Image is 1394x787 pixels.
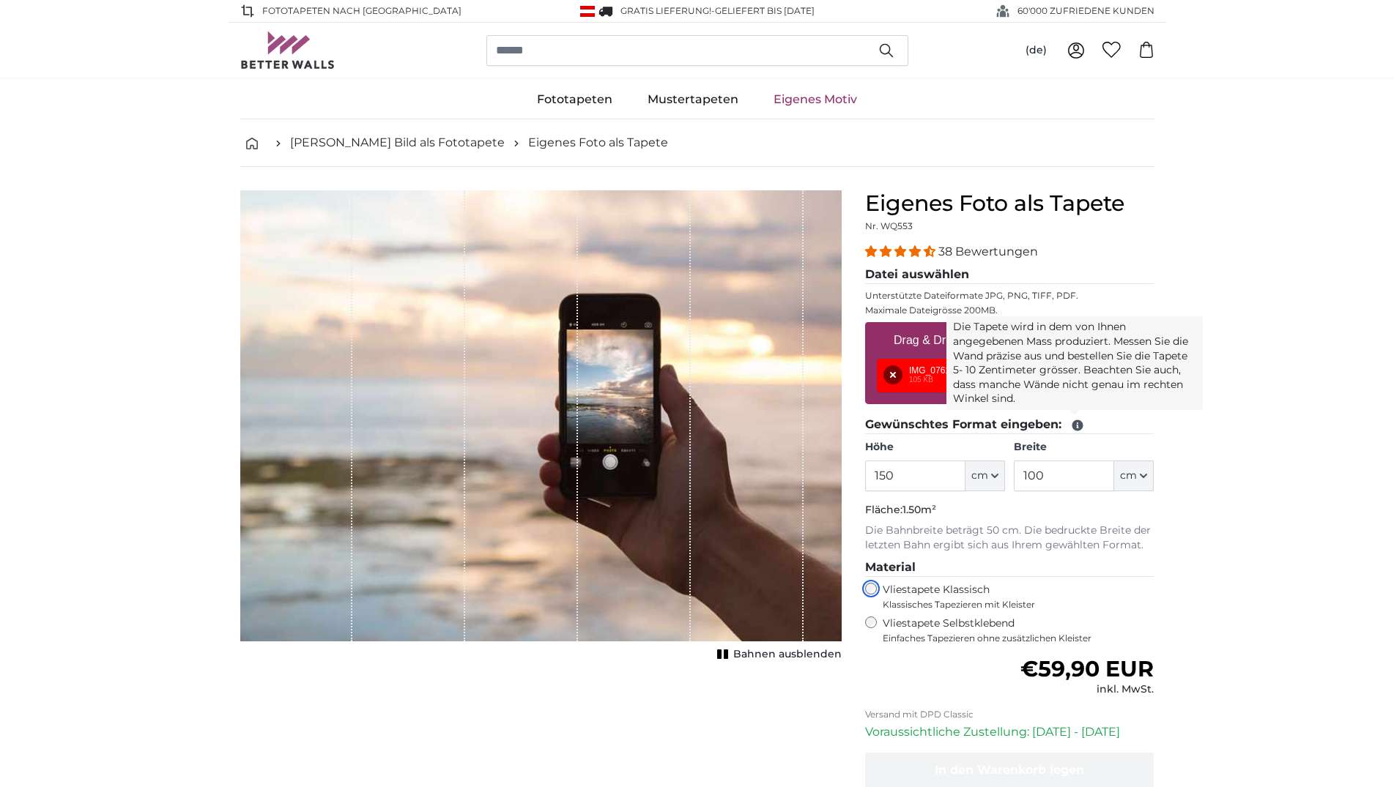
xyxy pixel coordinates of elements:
span: Geliefert bis [DATE] [715,5,815,16]
span: cm [971,469,988,483]
p: Die Bahnbreite beträgt 50 cm. Die bedruckte Breite der letzten Bahn ergibt sich aus Ihrem gewählt... [865,523,1154,553]
a: Eigenes Foto als Tapete [528,134,668,152]
nav: breadcrumbs [240,119,1154,167]
label: Vliestapete Klassisch [883,583,1142,611]
h1: Eigenes Foto als Tapete [865,190,1154,217]
span: Einfaches Tapezieren ohne zusätzlichen Kleister [883,633,1154,644]
span: Bahnen ausblenden [733,647,842,662]
a: Mustertapeten [630,81,756,119]
a: Fototapeten [519,81,630,119]
a: Eigenes Motiv [756,81,875,119]
span: Klassisches Tapezieren mit Kleister [883,599,1142,611]
label: Breite [1014,440,1154,455]
label: Höhe [865,440,1005,455]
span: - [711,5,815,16]
button: Bahnen ausblenden [713,644,842,665]
p: Unterstützte Dateiformate JPG, PNG, TIFF, PDF. [865,290,1154,302]
span: In den Warenkorb legen [935,763,1084,777]
button: cm [1114,460,1154,491]
span: Fototapeten nach [GEOGRAPHIC_DATA] [262,4,461,18]
button: (de) [1014,37,1059,64]
a: [PERSON_NAME] Bild als Fototapete [290,134,505,152]
span: 60'000 ZUFRIEDENE KUNDEN [1017,4,1154,18]
div: 1 of 1 [240,190,842,665]
u: Durchsuchen [1056,334,1125,346]
label: Drag & Drop Ihrer Dateien oder [888,326,1132,355]
p: Versand mit DPD Classic [865,709,1154,720]
p: Maximale Dateigrösse 200MB. [865,305,1154,316]
legend: Gewünschtes Format eingeben: [865,416,1154,434]
span: Nr. WQ553 [865,220,913,231]
div: inkl. MwSt. [1020,682,1154,697]
p: Fläche: [865,503,1154,518]
legend: Datei auswählen [865,266,1154,284]
span: €59,90 EUR [1020,655,1154,682]
legend: Material [865,559,1154,577]
p: Voraussichtliche Zustellung: [DATE] - [DATE] [865,723,1154,741]
img: Betterwalls [240,31,335,69]
span: cm [1120,469,1137,483]
span: 38 Bewertungen [938,245,1038,258]
span: 4.34 stars [865,245,938,258]
span: GRATIS Lieferung! [620,5,711,16]
img: Österreich [580,6,595,17]
label: Vliestapete Selbstklebend [883,616,1154,644]
button: cm [965,460,1005,491]
span: 1.50m² [902,503,936,516]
